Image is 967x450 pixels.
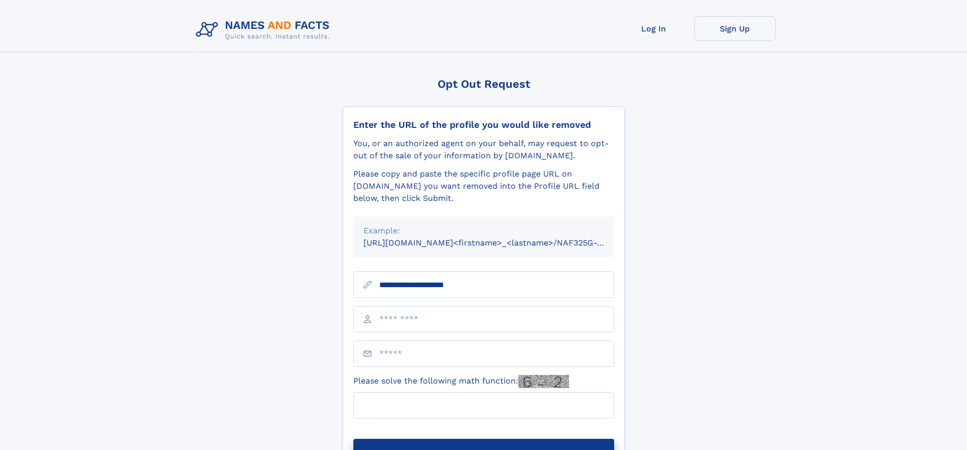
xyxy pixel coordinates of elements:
label: Please solve the following math function: [353,375,569,388]
div: Please copy and paste the specific profile page URL on [DOMAIN_NAME] you want removed into the Pr... [353,168,614,204]
div: Enter the URL of the profile you would like removed [353,119,614,130]
div: Example: [363,225,604,237]
a: Sign Up [694,16,776,41]
a: Log In [613,16,694,41]
div: You, or an authorized agent on your behalf, may request to opt-out of the sale of your informatio... [353,137,614,162]
img: Logo Names and Facts [192,16,338,44]
div: Opt Out Request [343,78,625,90]
small: [URL][DOMAIN_NAME]<firstname>_<lastname>/NAF325G-xxxxxxxx [363,238,633,248]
